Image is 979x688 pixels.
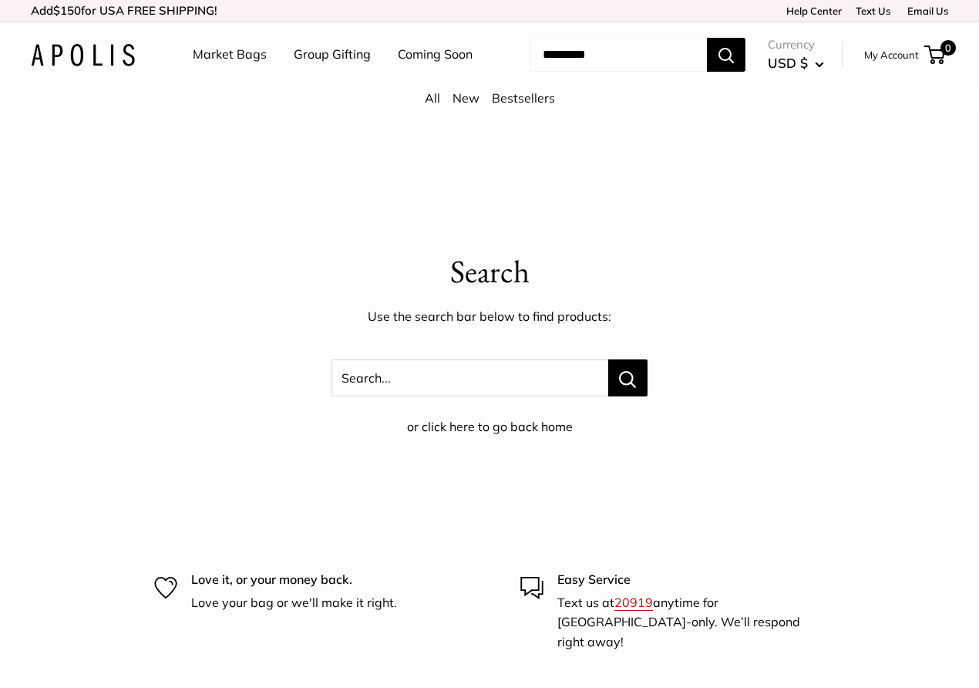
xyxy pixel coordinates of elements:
[608,359,648,396] button: Search...
[294,43,371,66] a: Group Gifting
[557,593,825,653] p: Text us at anytime for [GEOGRAPHIC_DATA]-only. We’ll respond right away!
[492,90,555,106] a: Bestsellers
[191,570,397,590] p: Love it, or your money back.
[856,5,890,17] a: Text Us
[557,570,825,590] p: Easy Service
[768,55,808,71] span: USD $
[864,46,919,64] a: My Account
[768,51,824,76] button: USD $
[707,38,745,72] button: Search
[614,595,653,610] a: 20919
[31,305,948,329] p: Use the search bar below to find products:
[191,593,397,613] p: Love your bag or we'll make it right.
[530,38,707,72] input: Search...
[926,46,945,64] a: 0
[53,3,81,18] span: $150
[902,5,948,17] a: Email Us
[781,5,842,17] a: Help Center
[425,90,440,106] a: All
[940,40,956,56] span: 0
[31,249,948,295] p: Search
[407,419,573,434] a: or click here to go back home
[398,43,473,66] a: Coming Soon
[452,90,479,106] a: New
[768,34,824,56] span: Currency
[193,43,267,66] a: Market Bags
[31,44,135,66] img: Apolis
